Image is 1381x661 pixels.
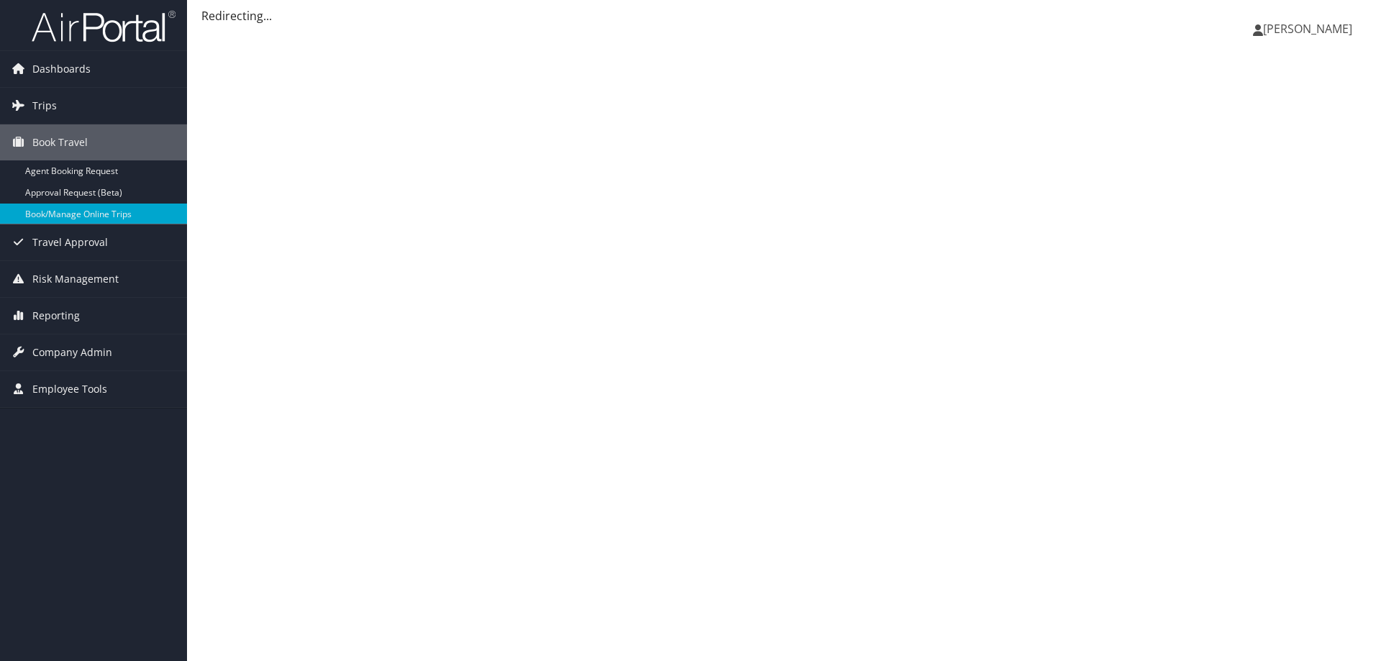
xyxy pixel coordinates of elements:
[32,334,112,370] span: Company Admin
[32,298,80,334] span: Reporting
[32,261,119,297] span: Risk Management
[201,7,1367,24] div: Redirecting...
[32,51,91,87] span: Dashboards
[1263,21,1352,37] span: [PERSON_NAME]
[32,124,88,160] span: Book Travel
[32,371,107,407] span: Employee Tools
[32,88,57,124] span: Trips
[32,9,176,43] img: airportal-logo.png
[1253,7,1367,50] a: [PERSON_NAME]
[32,224,108,260] span: Travel Approval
